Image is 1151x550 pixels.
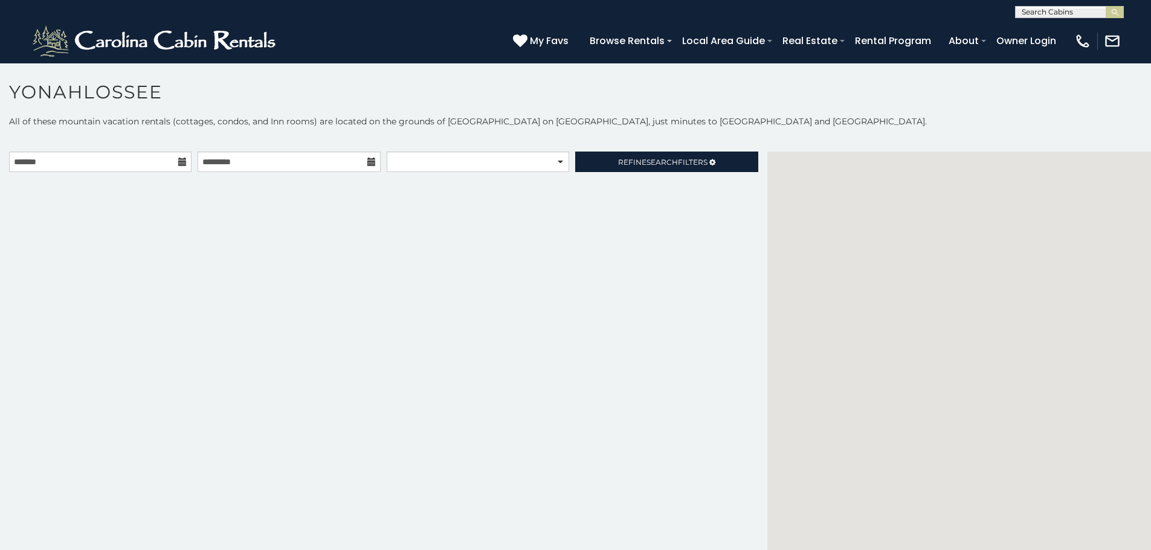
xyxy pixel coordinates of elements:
span: Search [646,158,678,167]
a: About [943,30,985,51]
img: White-1-2.png [30,23,281,59]
a: Rental Program [849,30,937,51]
a: My Favs [513,33,572,49]
img: phone-regular-white.png [1074,33,1091,50]
a: Local Area Guide [676,30,771,51]
span: My Favs [530,33,569,48]
a: RefineSearchFilters [575,152,758,172]
a: Owner Login [990,30,1062,51]
a: Browse Rentals [584,30,671,51]
a: Real Estate [776,30,843,51]
img: mail-regular-white.png [1104,33,1121,50]
span: Refine Filters [618,158,708,167]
